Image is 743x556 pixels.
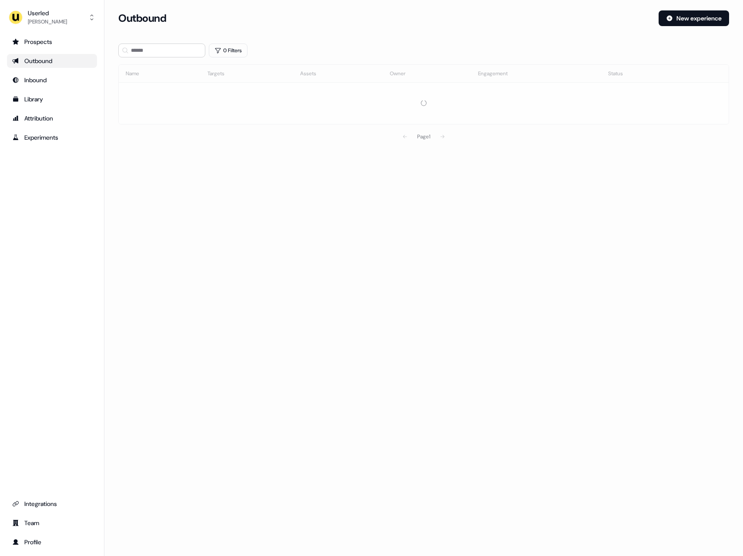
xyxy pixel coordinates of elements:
[118,12,166,25] h3: Outbound
[12,519,92,527] div: Team
[28,9,67,17] div: Userled
[12,499,92,508] div: Integrations
[7,497,97,511] a: Go to integrations
[12,57,92,65] div: Outbound
[659,10,729,26] button: New experience
[7,516,97,530] a: Go to team
[12,538,92,546] div: Profile
[209,44,248,57] button: 0 Filters
[7,92,97,106] a: Go to templates
[7,131,97,144] a: Go to experiments
[12,133,92,142] div: Experiments
[7,54,97,68] a: Go to outbound experience
[7,35,97,49] a: Go to prospects
[7,111,97,125] a: Go to attribution
[7,7,97,28] button: Userled[PERSON_NAME]
[28,17,67,26] div: [PERSON_NAME]
[12,76,92,84] div: Inbound
[12,37,92,46] div: Prospects
[7,73,97,87] a: Go to Inbound
[12,114,92,123] div: Attribution
[7,535,97,549] a: Go to profile
[12,95,92,104] div: Library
